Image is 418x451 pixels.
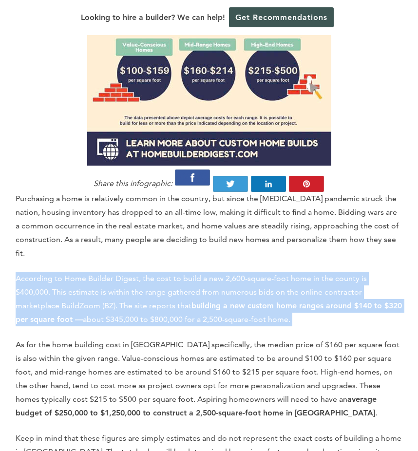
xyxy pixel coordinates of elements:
p: According to Home Builder Digest, the cost to build a new 2,600-square-foot home in the county is... [16,272,402,326]
em: Share this infographic: [94,179,172,188]
p: Purchasing a home is relatively common in the country, but since the [MEDICAL_DATA] pandemic stru... [16,192,402,260]
a: Get Recommendations [229,7,334,27]
img: Pnterest-Share-Icon.png [289,176,324,192]
p: As for the home building cost in [GEOGRAPHIC_DATA] specifically, the median price of $160 per squ... [16,338,402,420]
img: Twitter-Share-Icon.png [213,176,248,192]
img: LinkedIn-Share-Icon.png [251,176,286,192]
strong: average budget of $250,000 to $1,250,000 to construct a 2,500-square-foot home in [GEOGRAPHIC_DATA] [16,395,377,417]
img: Facebook-Share-Icon.png [175,169,210,186]
strong: building a new custom home ranges around $140 to $320 per square foot — [16,301,402,324]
